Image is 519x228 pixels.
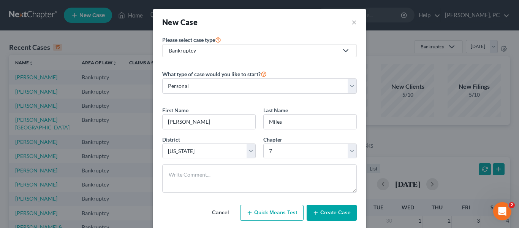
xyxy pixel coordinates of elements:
[162,37,215,43] span: Please select case type
[162,107,188,113] span: First Name
[163,115,255,129] input: Enter First Name
[264,115,356,129] input: Enter Last Name
[307,205,357,221] button: Create Case
[263,107,288,113] span: Last Name
[493,202,511,220] iframe: Intercom live chat
[509,202,515,208] span: 2
[240,205,304,221] button: Quick Means Test
[169,47,338,54] div: Bankruptcy
[351,17,357,27] button: ×
[263,136,282,143] span: Chapter
[162,136,180,143] span: District
[162,18,198,27] strong: New Case
[162,69,267,78] label: What type of case would you like to start?
[204,205,237,220] button: Cancel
